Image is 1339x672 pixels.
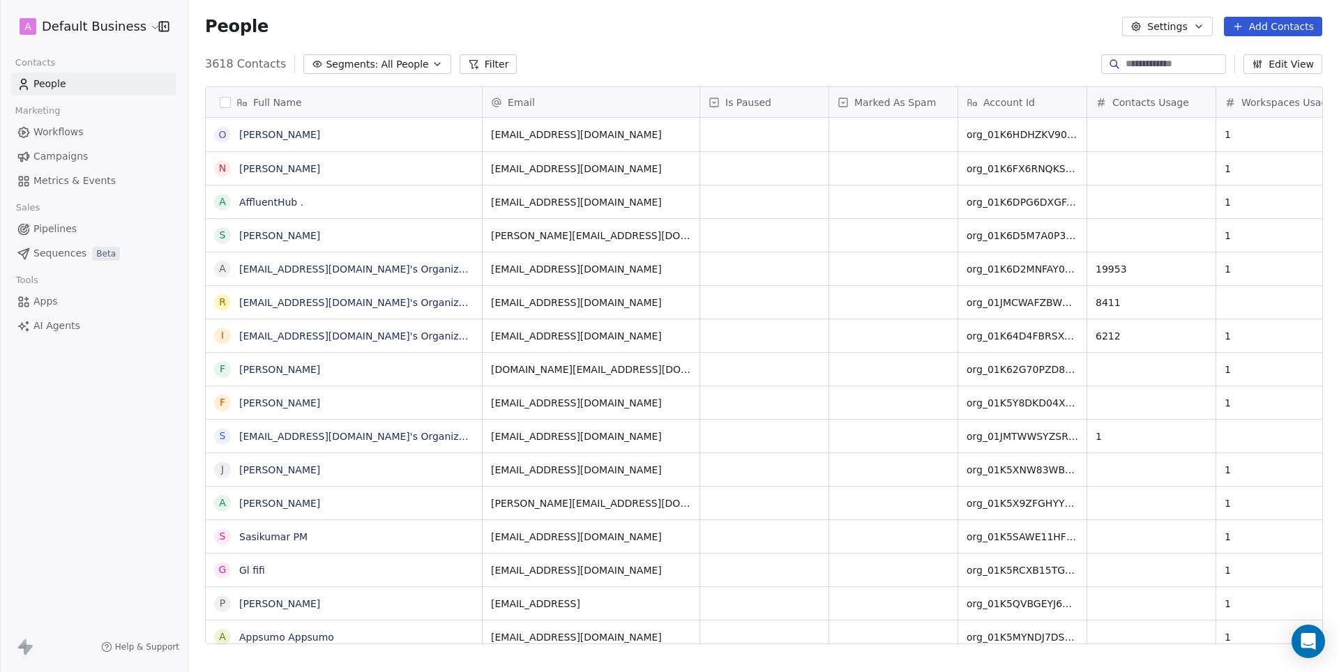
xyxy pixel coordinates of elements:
[1096,329,1207,343] span: 6212
[967,296,1078,310] span: org_01JMCWAFZBWQK217JS59C34RVY
[700,87,829,117] div: Is Paused
[219,161,226,176] div: N
[967,463,1078,477] span: org_01K5XNW83WBZY5KEQZQ2EXBG2E
[483,87,699,117] div: Email
[219,261,226,276] div: a
[11,242,176,265] a: SequencesBeta
[1087,87,1216,117] div: Contacts Usage
[829,87,958,117] div: Marked As Spam
[42,17,146,36] span: Default Business
[1225,563,1336,577] span: 1
[460,54,517,74] button: Filter
[239,264,483,275] a: [EMAIL_ADDRESS][DOMAIN_NAME]'s Organization
[1225,128,1336,142] span: 1
[1096,429,1207,443] span: 1
[92,247,120,261] span: Beta
[11,145,176,168] a: Campaigns
[11,290,176,313] a: Apps
[1225,329,1336,343] span: 1
[11,169,176,192] a: Metrics & Events
[239,498,320,509] a: [PERSON_NAME]
[206,118,483,645] div: grid
[1225,195,1336,209] span: 1
[1112,96,1189,109] span: Contacts Usage
[11,217,176,240] a: Pipelines
[1225,229,1336,243] span: 1
[33,319,80,333] span: AI Agents
[239,297,483,308] a: [EMAIL_ADDRESS][DOMAIN_NAME]'s Organization
[491,362,691,376] span: [DOMAIN_NAME][EMAIL_ADDRESS][DOMAIN_NAME]
[220,228,226,243] div: S
[491,329,691,343] span: [EMAIL_ADDRESS][DOMAIN_NAME]
[24,20,31,33] span: A
[221,462,224,477] div: J
[10,197,46,218] span: Sales
[205,16,268,37] span: People
[239,364,320,375] a: [PERSON_NAME]
[239,531,308,542] a: Sasikumar PM
[33,222,77,236] span: Pipelines
[115,641,179,652] span: Help & Support
[491,396,691,410] span: [EMAIL_ADDRESS][DOMAIN_NAME]
[17,15,149,38] button: ADefault Business
[1225,463,1336,477] span: 1
[491,530,691,544] span: [EMAIL_ADDRESS][DOMAIN_NAME]
[9,100,66,121] span: Marketing
[967,396,1078,410] span: org_01K5Y8DKD04X51GG7163PRX5ZS
[967,597,1078,611] span: org_01K5QVBGEYJ6VDVE62HPP2MBG7
[1225,496,1336,510] span: 1
[220,529,226,544] div: S
[239,565,265,576] a: Gl fifi
[239,397,320,408] a: [PERSON_NAME]
[220,429,226,443] div: s
[967,429,1078,443] span: org_01JMTWWSYZSRNWKKE343KJ99WT
[239,163,320,174] a: [PERSON_NAME]
[33,125,84,139] span: Workflows
[491,563,691,577] span: [EMAIL_ADDRESS][DOMAIN_NAME]
[508,96,535,109] span: Email
[326,57,378,72] span: Segments:
[219,563,227,577] div: G
[1096,296,1207,310] span: 8411
[1225,530,1336,544] span: 1
[221,328,224,343] div: i
[491,463,691,477] span: [EMAIL_ADDRESS][DOMAIN_NAME]
[9,52,61,73] span: Contacts
[239,330,483,342] a: [EMAIL_ADDRESS][DOMAIN_NAME]'s Organization
[967,496,1078,510] span: org_01K5X9ZFGHYYGQ3NCA6QECZ0YY
[1241,96,1333,109] span: Workspaces Usage
[10,270,44,291] span: Tools
[239,431,483,442] a: [EMAIL_ADDRESS][DOMAIN_NAME]'s Organization
[220,596,225,611] div: P
[967,262,1078,276] span: org_01K6D2MNFAY0KK9BR2EBTKHEBP
[11,72,176,96] a: People
[967,229,1078,243] span: org_01K6D5M7A0P3XDWD96JJCTBM9M
[967,162,1078,176] span: org_01K6FX6RNQKSTRTJZK96FCCG47
[491,195,691,209] span: [EMAIL_ADDRESS][DOMAIN_NAME]
[491,262,691,276] span: [EMAIL_ADDRESS][DOMAIN_NAME]
[967,630,1078,644] span: org_01K5MYNDJ7DS2N979TXA84MAF4
[967,128,1078,142] span: org_01K6HDHZKV90NH8J6PHDPZKSDS
[491,496,691,510] span: [PERSON_NAME][EMAIL_ADDRESS][DOMAIN_NAME]
[218,128,226,142] div: O
[725,96,771,109] span: Is Paused
[1225,597,1336,611] span: 1
[11,314,176,337] a: AI Agents
[1122,17,1212,36] button: Settings
[239,230,320,241] a: [PERSON_NAME]
[11,121,176,144] a: Workflows
[33,294,58,309] span: Apps
[1224,17,1322,36] button: Add Contacts
[491,630,691,644] span: [EMAIL_ADDRESS][DOMAIN_NAME]
[491,429,691,443] span: [EMAIL_ADDRESS][DOMAIN_NAME]
[967,195,1078,209] span: org_01K6DPG6DXGFAGZCV3K8JF4ARR
[491,162,691,176] span: [EMAIL_ADDRESS][DOMAIN_NAME]
[206,87,482,117] div: Full Name
[239,464,320,475] a: [PERSON_NAME]
[219,629,226,644] div: A
[220,395,225,410] div: F
[253,96,302,109] span: Full Name
[1243,54,1322,74] button: Edit View
[239,598,320,609] a: [PERSON_NAME]
[33,246,86,261] span: Sequences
